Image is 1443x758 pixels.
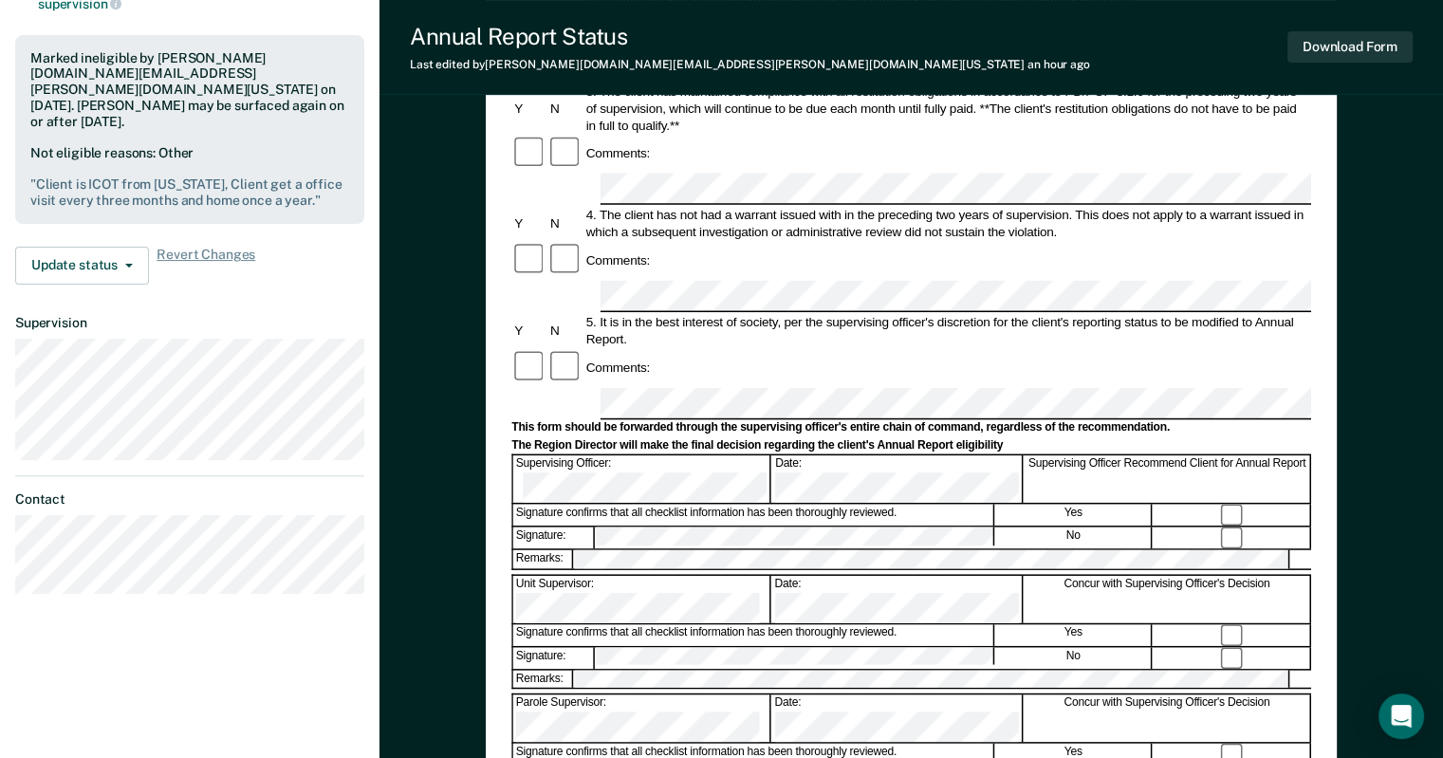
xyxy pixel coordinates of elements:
div: N [547,215,583,232]
div: No [995,527,1153,549]
div: This form should be forwarded through the supervising officer's entire chain of command, regardle... [511,421,1311,436]
div: Signature: [513,527,595,549]
div: Y [511,100,547,117]
div: No [995,647,1153,669]
div: 4. The client has not had a warrant issued with in the preceding two years of supervision. This d... [583,207,1311,241]
div: N [547,100,583,117]
div: Not eligible reasons: Other [30,145,349,208]
div: Date: [772,455,1023,503]
div: Supervising Officer Recommend Client for Annual Report [1025,455,1311,503]
div: Comments: [583,252,653,269]
div: Comments: [583,360,653,377]
div: Remarks: [513,670,574,688]
dt: Contact [15,491,364,508]
div: Marked ineligible by [PERSON_NAME][DOMAIN_NAME][EMAIL_ADDRESS][PERSON_NAME][DOMAIN_NAME][US_STATE... [30,50,349,130]
span: an hour ago [1027,58,1090,71]
div: Yes [995,624,1153,646]
div: Signature confirms that all checklist information has been thoroughly reviewed. [513,624,994,646]
div: Unit Supervisor: [513,575,770,622]
div: Comments: [583,145,653,162]
div: Y [511,323,547,340]
button: Update status [15,247,149,285]
div: Remarks: [513,550,574,568]
div: The Region Director will make the final decision regarding the client's Annual Report eligibility [511,437,1311,453]
div: Concur with Supervising Officer's Decision [1024,575,1311,622]
div: 3. The client has maintained compliance with all restitution obligations in accordance to PD/POP-... [583,83,1311,134]
div: Date: [772,575,1023,622]
div: Date: [772,695,1023,743]
div: Yes [995,505,1153,527]
div: Annual Report Status [410,23,1090,50]
div: Open Intercom Messenger [1378,693,1424,739]
pre: " Client is ICOT from [US_STATE], Client get a office visit every three months and home once a ye... [30,176,349,209]
div: N [547,323,583,340]
div: Concur with Supervising Officer's Decision [1024,695,1311,743]
div: Supervising Officer: [513,455,771,503]
div: Signature: [513,647,595,669]
span: Revert Changes [157,247,255,285]
div: 5. It is in the best interest of society, per the supervising officer's discretion for the client... [583,314,1311,348]
div: Last edited by [PERSON_NAME][DOMAIN_NAME][EMAIL_ADDRESS][PERSON_NAME][DOMAIN_NAME][US_STATE] [410,58,1090,71]
div: Parole Supervisor: [513,695,770,743]
div: Y [511,215,547,232]
button: Download Form [1287,31,1413,63]
div: Signature confirms that all checklist information has been thoroughly reviewed. [513,505,994,527]
dt: Supervision [15,315,364,331]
